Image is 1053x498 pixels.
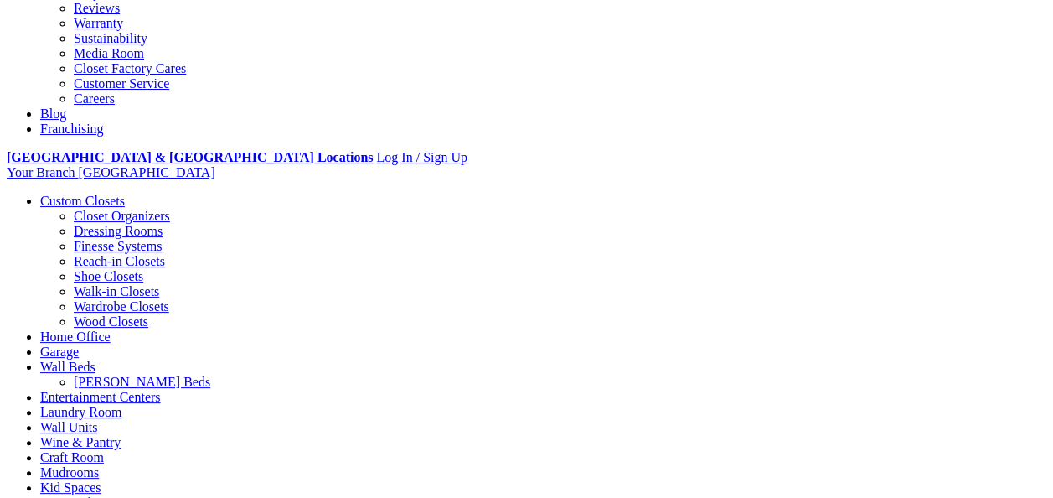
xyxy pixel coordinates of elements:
[74,314,148,329] a: Wood Closets
[74,239,162,253] a: Finesse Systems
[74,1,120,15] a: Reviews
[40,480,101,495] a: Kid Spaces
[40,360,95,374] a: Wall Beds
[74,76,169,91] a: Customer Service
[74,209,170,223] a: Closet Organizers
[40,390,161,404] a: Entertainment Centers
[40,329,111,344] a: Home Office
[74,46,144,60] a: Media Room
[7,150,373,164] a: [GEOGRAPHIC_DATA] & [GEOGRAPHIC_DATA] Locations
[74,224,163,238] a: Dressing Rooms
[74,254,165,268] a: Reach-in Closets
[74,299,169,314] a: Wardrobe Closets
[78,165,214,179] span: [GEOGRAPHIC_DATA]
[40,435,121,449] a: Wine & Pantry
[40,122,104,136] a: Franchising
[74,375,210,389] a: [PERSON_NAME] Beds
[7,165,75,179] span: Your Branch
[74,61,186,75] a: Closet Factory Cares
[40,405,121,419] a: Laundry Room
[40,194,125,208] a: Custom Closets
[74,284,159,298] a: Walk-in Closets
[40,106,66,121] a: Blog
[40,465,99,480] a: Mudrooms
[40,450,104,464] a: Craft Room
[74,269,143,283] a: Shoe Closets
[74,91,115,106] a: Careers
[376,150,467,164] a: Log In / Sign Up
[40,345,79,359] a: Garage
[74,16,123,30] a: Warranty
[40,420,97,434] a: Wall Units
[7,165,215,179] a: Your Branch [GEOGRAPHIC_DATA]
[74,31,147,45] a: Sustainability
